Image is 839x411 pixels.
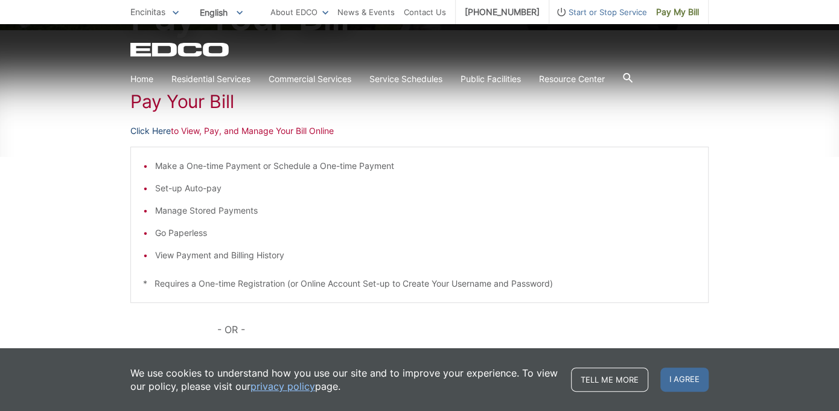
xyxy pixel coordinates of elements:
li: Set-up Auto-pay [155,182,696,195]
a: Service Schedules [369,72,442,86]
li: Make a One-time Payment or Schedule a One-time Payment [155,159,696,173]
p: - OR - [217,321,709,338]
span: Pay My Bill [656,5,699,19]
a: privacy policy [250,380,315,393]
a: EDCD logo. Return to the homepage. [130,42,231,57]
a: Home [130,72,153,86]
a: Residential Services [171,72,250,86]
a: Resource Center [539,72,605,86]
a: News & Events [337,5,395,19]
span: English [191,2,252,22]
a: Contact Us [404,5,446,19]
li: Go Paperless [155,226,696,240]
a: About EDCO [270,5,328,19]
li: Manage Stored Payments [155,204,696,217]
h1: Pay Your Bill [130,91,709,112]
span: Encinitas [130,7,165,17]
p: to View, Pay, and Manage Your Bill Online [130,124,709,138]
p: We use cookies to understand how you use our site and to improve your experience. To view our pol... [130,366,559,393]
a: Click Here [130,124,171,138]
li: View Payment and Billing History [155,249,696,262]
a: Tell me more [571,368,648,392]
p: * Requires a One-time Registration (or Online Account Set-up to Create Your Username and Password) [143,277,696,290]
a: Commercial Services [269,72,351,86]
a: Public Facilities [461,72,521,86]
span: I agree [660,368,709,392]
